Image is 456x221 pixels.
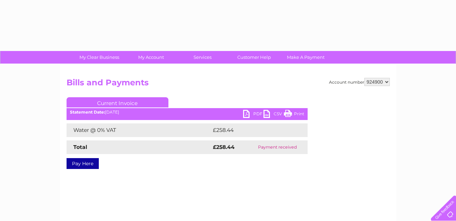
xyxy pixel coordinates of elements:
a: Pay Here [67,158,99,169]
div: Account number [329,78,390,86]
a: My Clear Business [71,51,127,64]
td: Water @ 0% VAT [67,123,211,137]
strong: £258.44 [213,144,235,150]
a: Print [284,110,304,120]
b: Statement Date: [70,109,105,115]
td: Payment received [247,140,308,154]
div: [DATE] [67,110,308,115]
a: Current Invoice [67,97,168,107]
a: Make A Payment [278,51,334,64]
a: Services [175,51,231,64]
a: Customer Help [226,51,282,64]
td: £258.44 [211,123,296,137]
a: PDF [243,110,263,120]
a: CSV [263,110,284,120]
h2: Bills and Payments [67,78,390,91]
strong: Total [73,144,87,150]
a: My Account [123,51,179,64]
